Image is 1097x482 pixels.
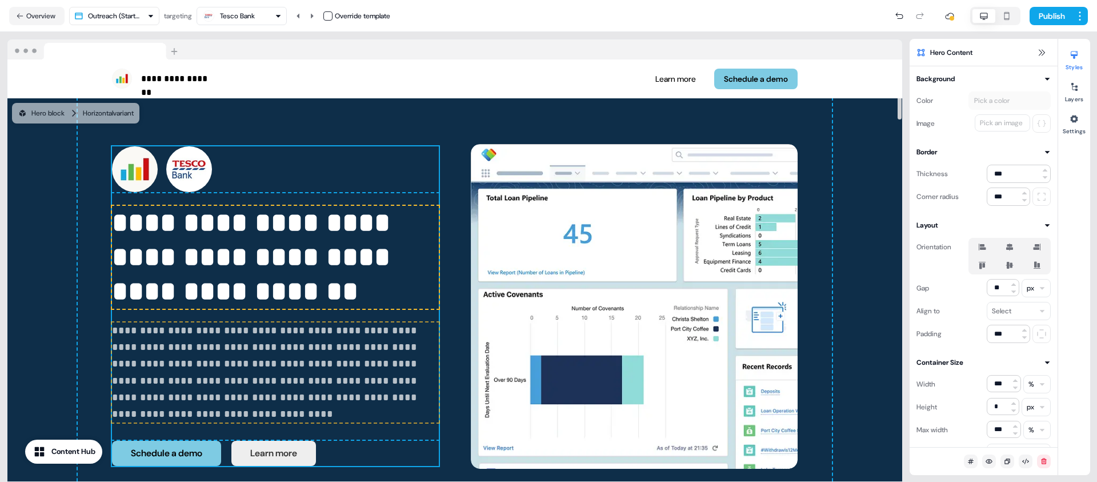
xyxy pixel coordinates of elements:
[916,220,1051,231] button: Layout
[916,444,951,462] div: Max height
[231,441,316,466] button: Learn more
[992,305,1011,317] div: Select
[18,107,65,119] div: Hero block
[51,446,95,457] div: Content Hub
[916,398,937,416] div: Height
[916,279,929,297] div: Gap
[714,69,798,89] button: Schedule a demo
[930,47,972,58] span: Hero Content
[1030,7,1072,25] button: Publish
[1028,424,1034,436] div: %
[916,325,942,343] div: Padding
[916,73,955,85] div: Background
[916,357,1051,368] button: Container Size
[459,69,798,89] div: Learn moreSchedule a demo
[916,91,933,110] div: Color
[975,114,1030,132] button: Pick an image
[916,114,935,133] div: Image
[220,10,255,22] div: Tesco Bank
[916,238,951,256] div: Orientation
[88,10,143,22] div: Outreach (Starter)
[25,440,102,464] button: Content Hub
[7,39,183,60] img: Browser topbar
[1058,110,1090,135] button: Settings
[916,165,948,183] div: Thickness
[916,73,1051,85] button: Background
[9,7,65,25] button: Overview
[916,357,963,368] div: Container Size
[112,441,439,466] div: Schedule a demoLearn more
[916,146,1051,158] button: Border
[916,220,938,231] div: Layout
[335,10,390,22] div: Override template
[112,441,221,466] button: Schedule a demo
[968,91,1051,110] button: Pick a color
[1027,282,1034,294] div: px
[1028,379,1034,390] div: %
[916,302,940,320] div: Align to
[471,144,798,469] img: Image
[646,69,705,89] button: Learn more
[916,188,959,206] div: Corner radius
[164,10,192,22] div: targeting
[1058,46,1090,71] button: Styles
[978,117,1025,129] div: Pick an image
[1027,401,1034,413] div: px
[83,107,134,119] div: Horizontal variant
[916,146,937,158] div: Border
[1058,78,1090,103] button: Layers
[916,421,948,439] div: Max width
[916,375,935,393] div: Width
[972,95,1012,106] div: Pick a color
[197,7,287,25] button: Tesco Bank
